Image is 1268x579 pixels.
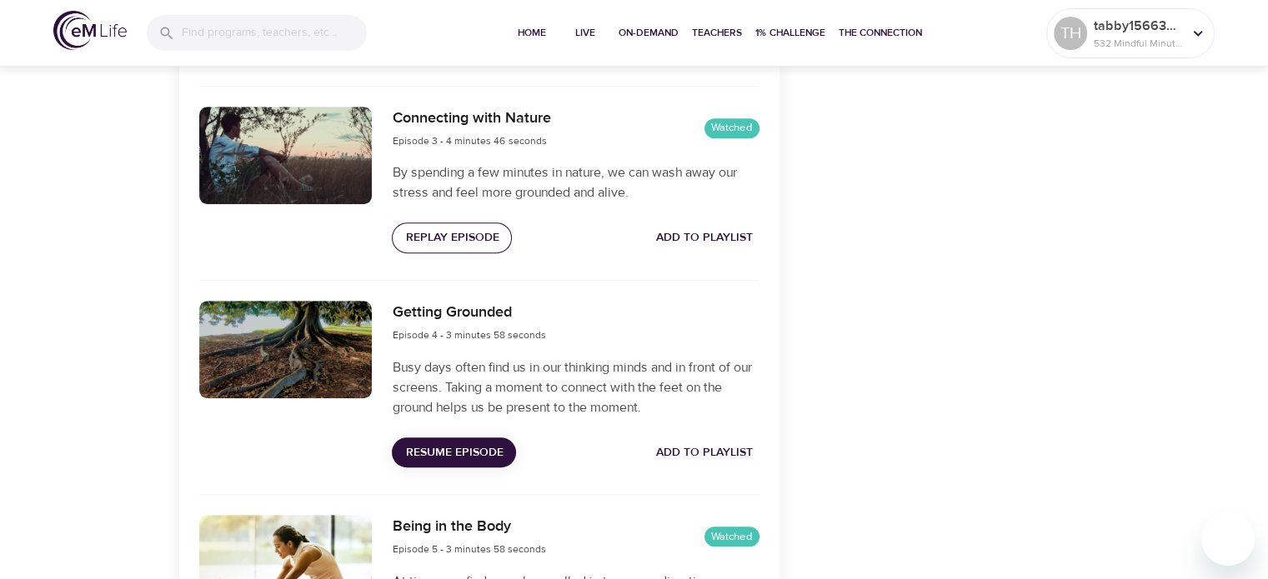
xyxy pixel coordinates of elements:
[1094,16,1182,36] p: tabby1566334796
[656,442,753,463] span: Add to Playlist
[392,515,545,539] h6: Being in the Body
[1054,17,1087,50] div: TH
[392,222,512,253] button: Replay Episode
[392,134,546,147] span: Episode 3 - 4 minutes 46 seconds
[53,11,127,50] img: logo
[392,542,545,556] span: Episode 5 - 3 minutes 58 seconds
[656,227,753,248] span: Add to Playlist
[512,24,552,42] span: Home
[839,24,922,42] span: The Connection
[405,227,499,248] span: Replay Episode
[182,15,367,51] input: Find programs, teachers, etc...
[755,24,825,42] span: 1% Challenge
[565,24,605,42] span: Live
[704,529,759,545] span: Watched
[619,24,679,42] span: On-Demand
[392,107,550,131] h6: Connecting with Nature
[392,162,759,202] p: By spending a few minutes in nature, we can wash away our stress and feel more grounded and alive.
[649,222,759,253] button: Add to Playlist
[649,437,759,468] button: Add to Playlist
[1201,512,1255,566] iframe: Button to launch messaging window
[692,24,742,42] span: Teachers
[704,120,759,136] span: Watched
[392,328,545,342] span: Episode 4 - 3 minutes 58 seconds
[392,301,545,325] h6: Getting Grounded
[405,442,503,463] span: Resume Episode
[1094,36,1182,51] p: 532 Mindful Minutes
[392,437,516,468] button: Resume Episode
[392,357,759,417] p: Busy days often find us in our thinking minds and in front of our screens. Taking a moment to con...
